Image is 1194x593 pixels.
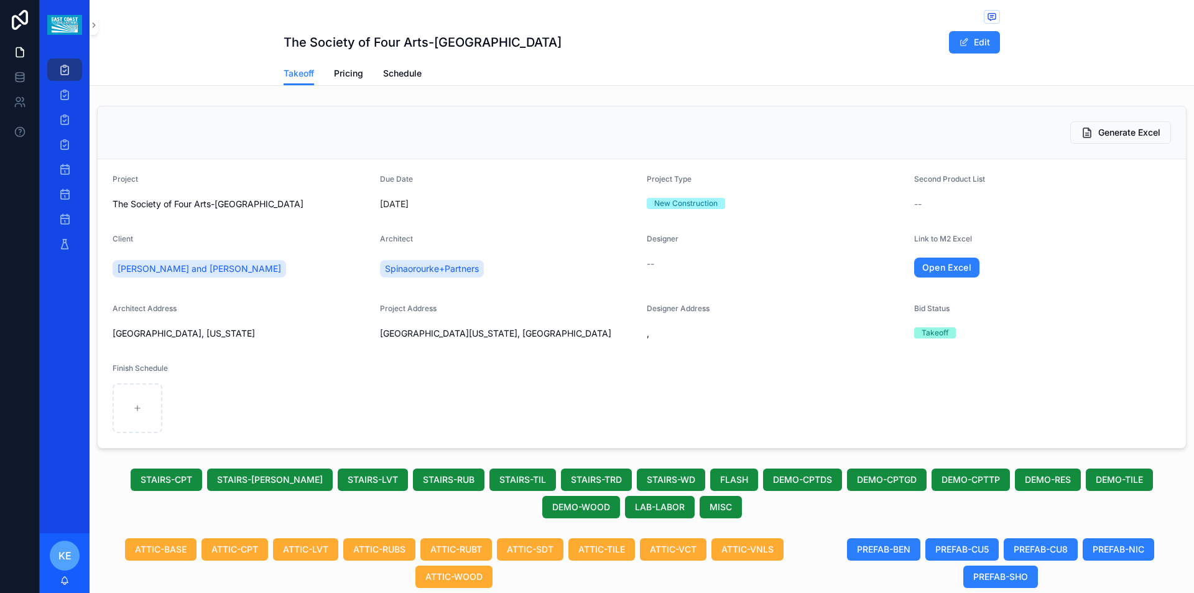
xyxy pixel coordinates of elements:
[423,474,474,486] span: STAIRS-RUB
[710,469,758,491] button: FLASH
[700,496,742,518] button: MISC
[284,67,314,80] span: Takeoff
[353,543,405,556] span: ATTIC-RUBS
[571,474,622,486] span: STAIRS-TRD
[647,258,654,270] span: --
[973,571,1028,583] span: PREFAB-SHO
[273,538,338,561] button: ATTIC-LVT
[380,174,413,184] span: Due Date
[1096,474,1143,486] span: DEMO-TILE
[763,469,842,491] button: DEMO-CPTDS
[1025,474,1071,486] span: DEMO-RES
[720,474,748,486] span: FLASH
[552,501,610,513] span: DEMO-WOOD
[942,474,1000,486] span: DEMO-CPTTP
[113,363,168,373] span: Finish Schedule
[283,543,328,556] span: ATTIC-LVT
[857,543,910,556] span: PREFAB-BEN
[1004,538,1078,561] button: PREFAB-CU8
[914,234,972,243] span: Link to M2 Excel
[334,67,363,80] span: Pricing
[211,543,258,556] span: ATTIC-CPT
[710,501,732,513] span: MISC
[497,538,563,561] button: ATTIC-SDT
[1086,469,1153,491] button: DEMO-TILE
[284,62,314,86] a: Takeoff
[425,571,483,583] span: ATTIC-WOOD
[914,258,980,278] a: Open Excel
[430,543,482,556] span: ATTIC-RUBT
[334,62,363,87] a: Pricing
[489,469,556,491] button: STAIRS-TIL
[1083,538,1154,561] button: PREFAB-NIC
[647,234,678,243] span: Designer
[857,474,917,486] span: DEMO-CPTGD
[914,198,922,210] span: --
[561,469,632,491] button: STAIRS-TRD
[135,543,187,556] span: ATTIC-BASE
[647,174,692,184] span: Project Type
[637,469,705,491] button: STAIRS-WD
[914,304,950,313] span: Bid Status
[40,50,90,271] div: scrollable content
[415,566,493,588] button: ATTIC-WOOD
[1070,121,1171,144] button: Generate Excel
[113,327,370,340] span: [GEOGRAPHIC_DATA], [US_STATE]
[284,34,562,51] h1: The Society of Four Arts-[GEOGRAPHIC_DATA]
[125,538,197,561] button: ATTIC-BASE
[113,174,138,184] span: Project
[383,62,422,87] a: Schedule
[542,496,620,518] button: DEMO-WOOD
[383,67,422,80] span: Schedule
[113,304,177,313] span: Architect Address
[640,538,706,561] button: ATTIC-VCT
[113,198,370,210] span: The Society of Four Arts-[GEOGRAPHIC_DATA]
[207,469,333,491] button: STAIRS-[PERSON_NAME]
[914,174,985,184] span: Second Product List
[113,234,133,243] span: Client
[647,474,695,486] span: STAIRS-WD
[47,15,81,35] img: App logo
[963,566,1038,588] button: PREFAB-SHO
[420,538,492,561] button: ATTIC-RUBT
[343,538,415,561] button: ATTIC-RUBS
[141,474,192,486] span: STAIRS-CPT
[847,469,927,491] button: DEMO-CPTGD
[380,304,437,313] span: Project Address
[413,469,484,491] button: STAIRS-RUB
[499,474,546,486] span: STAIRS-TIL
[217,474,323,486] span: STAIRS-[PERSON_NAME]
[348,474,398,486] span: STAIRS-LVT
[385,263,479,275] span: Spinaorourke+Partners
[1014,543,1068,556] span: PREFAB-CU8
[118,263,281,275] span: [PERSON_NAME] and [PERSON_NAME]
[721,543,774,556] span: ATTIC-VNLS
[935,543,989,556] span: PREFAB-CU5
[625,496,695,518] button: LAB-LABOR
[773,474,832,486] span: DEMO-CPTDS
[1093,543,1144,556] span: PREFAB-NIC
[58,548,72,563] span: KE
[650,543,696,556] span: ATTIC-VCT
[113,260,286,278] a: [PERSON_NAME] and [PERSON_NAME]
[380,234,413,243] span: Architect
[949,31,1000,54] button: Edit
[647,304,710,313] span: Designer Address
[654,198,718,209] div: New Construction
[922,327,948,339] div: Takeoff
[635,501,685,513] span: LAB-LABOR
[711,538,784,561] button: ATTIC-VNLS
[201,538,268,561] button: ATTIC-CPT
[925,538,999,561] button: PREFAB-CU5
[568,538,635,561] button: ATTIC-TILE
[578,543,625,556] span: ATTIC-TILE
[380,198,409,210] p: [DATE]
[932,469,1010,491] button: DEMO-CPTTP
[131,469,202,491] button: STAIRS-CPT
[507,543,553,556] span: ATTIC-SDT
[1098,126,1160,139] span: Generate Excel
[380,260,484,278] a: Spinaorourke+Partners
[847,538,920,561] button: PREFAB-BEN
[647,327,904,340] span: ,
[380,327,637,340] span: [GEOGRAPHIC_DATA][US_STATE], [GEOGRAPHIC_DATA]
